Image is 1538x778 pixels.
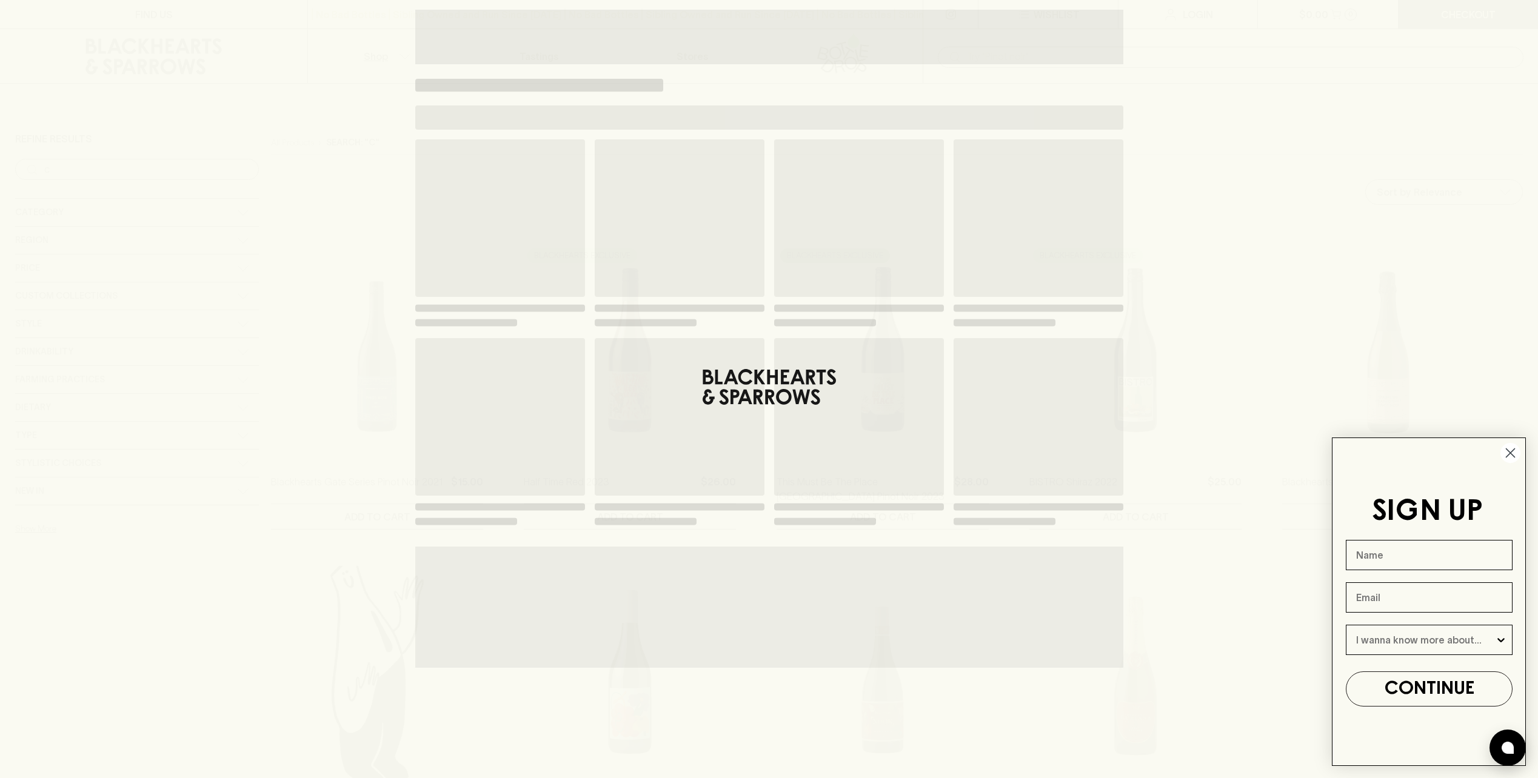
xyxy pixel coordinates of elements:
[1495,625,1507,654] button: Show Options
[1346,671,1513,707] button: CONTINUE
[1356,625,1495,654] input: I wanna know more about...
[1502,742,1514,754] img: bubble-icon
[1320,425,1538,778] div: FLYOUT Form
[1372,498,1483,526] span: SIGN UP
[1500,442,1521,464] button: Close dialog
[1346,582,1513,613] input: Email
[1346,540,1513,570] input: Name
